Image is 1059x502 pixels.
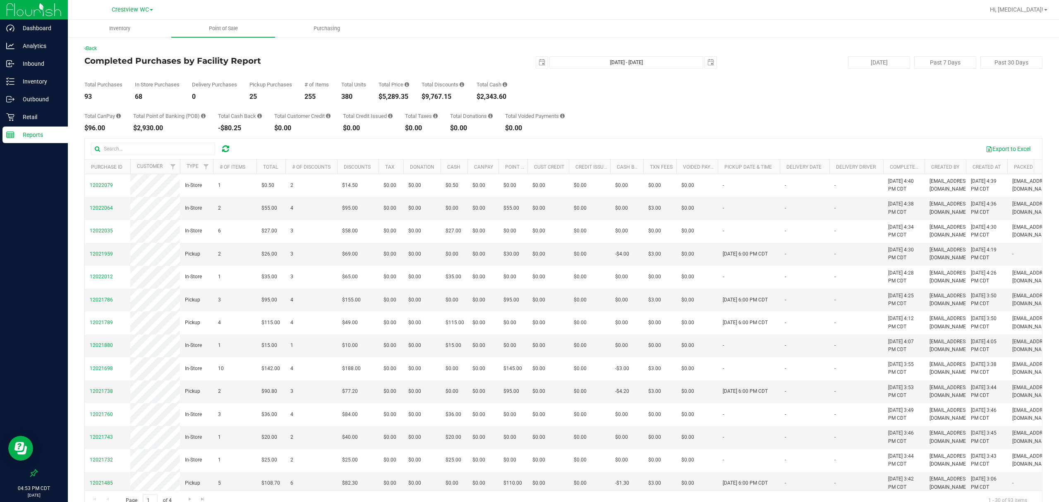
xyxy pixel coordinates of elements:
[834,204,836,212] span: -
[472,250,485,258] span: $0.00
[408,204,421,212] span: $0.00
[971,223,1002,239] span: [DATE] 4:30 PM CDT
[422,82,464,87] div: Total Discounts
[503,250,519,258] span: $30.00
[379,93,409,100] div: $5,289.35
[343,113,393,119] div: Total Credit Issued
[342,319,358,327] span: $49.00
[30,469,38,477] label: Pin the sidebar to full width on large screens
[1012,250,1013,258] span: -
[185,250,200,258] span: Pickup
[834,296,836,304] span: -
[116,113,121,119] i: Sum of the successful, non-voided CanPay payment transactions for all purchases in the date range.
[342,342,358,349] span: $10.00
[890,164,925,170] a: Completed At
[446,319,464,327] span: $115.00
[834,273,836,281] span: -
[6,77,14,86] inline-svg: Inventory
[971,292,1002,308] span: [DATE] 3:50 PM CDT
[648,296,661,304] span: $3.00
[723,296,768,304] span: [DATE] 6:00 PM CDT
[257,113,262,119] i: Sum of the cash-back amounts from rounded-up electronic payments for all purchases in the date ra...
[185,204,202,212] span: In-Store
[785,182,786,189] span: -
[503,82,507,87] i: Sum of the successful, non-voided cash payment transactions for all purchases in the date range. ...
[90,228,113,234] span: 12022035
[14,41,64,51] p: Analytics
[218,113,262,119] div: Total Cash Back
[615,273,628,281] span: $0.00
[341,82,366,87] div: Total Units
[304,82,329,87] div: # of Items
[84,82,122,87] div: Total Purchases
[446,204,458,212] span: $0.00
[185,319,200,327] span: Pickup
[723,319,768,327] span: [DATE] 6:00 PM CDT
[931,164,959,170] a: Created By
[648,273,661,281] span: $0.00
[460,82,464,87] i: Sum of the discount values applied to the all purchases in the date range.
[166,160,180,174] a: Filter
[930,269,970,285] span: [EMAIL_ADDRESS][DOMAIN_NAME]
[383,204,396,212] span: $0.00
[90,205,113,211] span: 12022064
[834,250,836,258] span: -
[574,227,587,235] span: $0.00
[681,319,694,327] span: $0.00
[185,227,202,235] span: In-Store
[408,250,421,258] span: $0.00
[650,164,673,170] a: Txn Fees
[187,163,199,169] a: Type
[1012,338,1052,354] span: [EMAIL_ADDRESS][DOMAIN_NAME]
[615,182,628,189] span: $0.00
[532,227,545,235] span: $0.00
[848,56,910,69] button: [DATE]
[971,269,1002,285] span: [DATE] 4:26 PM CDT
[834,319,836,327] span: -
[405,113,438,119] div: Total Taxes
[488,113,493,119] i: Sum of all round-up-to-next-dollar total price adjustments for all purchases in the date range.
[98,25,141,32] span: Inventory
[532,250,545,258] span: $0.00
[218,342,221,349] span: 1
[930,200,970,216] span: [EMAIL_ADDRESS][DOMAIN_NAME]
[681,273,694,281] span: $0.00
[472,227,485,235] span: $0.00
[84,113,121,119] div: Total CanPay
[532,204,545,212] span: $0.00
[218,182,221,189] span: 1
[185,273,202,281] span: In-Store
[1012,269,1052,285] span: [EMAIL_ADDRESS][DOMAIN_NAME]
[505,113,565,119] div: Total Voided Payments
[275,20,379,37] a: Purchasing
[84,93,122,100] div: 93
[503,319,516,327] span: $0.00
[930,338,970,354] span: [EMAIL_ADDRESS][DOMAIN_NAME]
[785,342,786,349] span: -
[888,269,920,285] span: [DATE] 4:28 PM CDT
[342,250,358,258] span: $69.00
[342,204,358,212] span: $95.00
[560,113,565,119] i: Sum of all voided payment transaction amounts, excluding tips and transaction fees, for all purch...
[888,223,920,239] span: [DATE] 4:34 PM CDT
[6,131,14,139] inline-svg: Reports
[261,273,277,281] span: $35.00
[192,82,237,87] div: Delivery Purchases
[503,342,516,349] span: $0.00
[90,182,113,188] span: 12022079
[218,319,221,327] span: 4
[90,434,113,440] span: 12021743
[6,60,14,68] inline-svg: Inbound
[446,342,461,349] span: $15.00
[505,164,564,170] a: Point of Banking (POB)
[6,113,14,121] inline-svg: Retail
[888,246,920,262] span: [DATE] 4:30 PM CDT
[408,273,421,281] span: $0.00
[90,366,113,371] span: 12021698
[785,296,786,304] span: -
[274,125,331,131] div: $0.00
[477,82,507,87] div: Total Cash
[90,411,113,417] span: 12021760
[263,164,278,170] a: Total
[617,164,644,170] a: Cash Back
